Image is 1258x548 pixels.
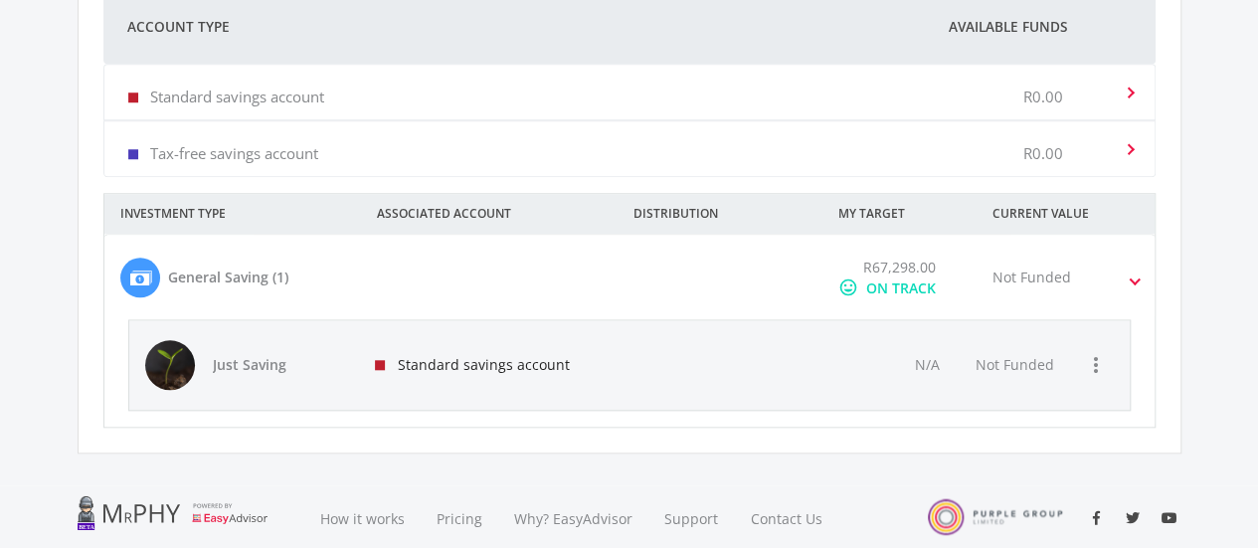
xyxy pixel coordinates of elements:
[104,194,361,234] div: INVESTMENT TYPE
[359,320,620,410] div: Standard savings account
[104,319,1155,427] div: General Saving (1) R67,298.00 mood ON TRACK Not Funded
[168,267,288,287] div: General Saving (1)
[866,277,936,298] div: ON TRACK
[838,277,858,297] i: mood
[863,258,936,276] span: R67,298.00
[213,355,352,375] span: Just Saving
[1075,345,1115,385] button: more_vert
[150,87,324,106] p: Standard savings account
[104,235,1155,319] mat-expansion-panel-header: General Saving (1) R67,298.00 mood ON TRACK Not Funded
[618,194,822,234] div: DISTRIBUTION
[104,65,1155,119] mat-expansion-panel-header: Standard savings account R0.00
[1023,143,1063,163] p: R0.00
[127,15,230,39] span: Account Type
[949,17,1067,37] span: Available Funds
[975,355,1053,374] span: Not Funded
[977,194,1181,234] div: CURRENT VALUE
[914,355,939,374] span: N/A
[150,143,318,163] p: Tax-free savings account
[103,64,1156,177] div: Your Available Funds i Account Type Available Funds
[1023,87,1063,106] p: R0.00
[992,267,1071,287] div: Not Funded
[1083,353,1107,377] i: more_vert
[361,194,618,234] div: ASSOCIATED ACCOUNT
[104,121,1155,176] mat-expansion-panel-header: Tax-free savings account R0.00
[822,194,977,234] div: MY TARGET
